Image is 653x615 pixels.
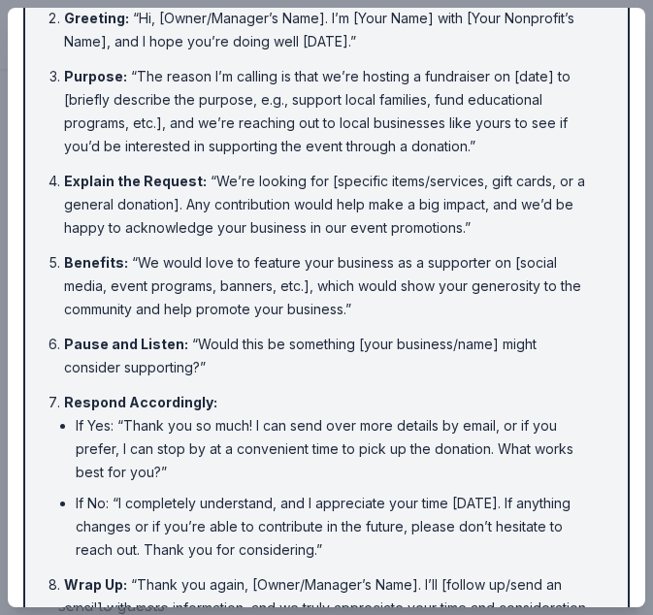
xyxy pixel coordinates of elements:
[64,170,601,240] li: “We’re looking for [specific items/services, gift cards, or a general donation]. Any contribution...
[64,65,601,158] li: “The reason I’m calling is that we’re hosting a fundraiser on [date] to [briefly describe the pur...
[64,336,188,352] span: Pause and Listen :
[64,173,207,189] span: Explain the Request :
[64,394,217,410] span: Respond Accordingly :
[64,576,127,593] span: Wrap Up :
[64,333,601,379] li: “Would this be something [your business/name] might consider supporting?”
[64,254,128,271] span: Benefits :
[64,7,601,53] li: “Hi, [Owner/Manager’s Name]. I’m [Your Name] with [Your Nonprofit’s Name], and I hope you’re doin...
[64,10,129,26] span: Greeting :
[76,492,601,562] li: If No: “I completely understand, and I appreciate your time [DATE]. If anything changes or if you...
[76,414,601,484] li: If Yes: “Thank you so much! I can send over more details by email, or if you prefer, I can stop b...
[64,251,601,321] li: “We would love to feature your business as a supporter on [social media, event programs, banners,...
[64,68,127,84] span: Purpose :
